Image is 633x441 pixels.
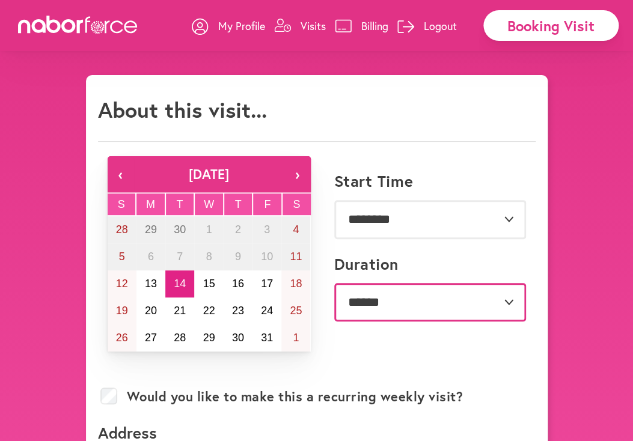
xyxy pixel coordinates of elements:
abbr: October 3, 2025 [264,224,270,236]
abbr: October 21, 2025 [174,305,186,317]
button: October 9, 2025 [224,243,252,270]
button: October 15, 2025 [194,270,223,297]
abbr: October 9, 2025 [235,251,241,263]
abbr: October 31, 2025 [261,332,273,344]
abbr: October 8, 2025 [206,251,212,263]
abbr: October 17, 2025 [261,278,273,290]
a: My Profile [192,8,265,44]
button: ‹ [108,156,134,192]
abbr: October 28, 2025 [174,332,186,344]
abbr: October 19, 2025 [116,305,128,317]
abbr: Tuesday [176,198,183,210]
abbr: October 26, 2025 [116,332,128,344]
button: October 18, 2025 [281,270,310,297]
button: September 30, 2025 [165,216,194,243]
abbr: October 4, 2025 [293,224,299,236]
abbr: October 7, 2025 [177,251,183,263]
button: October 5, 2025 [108,243,136,270]
button: October 31, 2025 [252,324,281,351]
button: September 29, 2025 [136,216,165,243]
button: October 1, 2025 [194,216,223,243]
abbr: Saturday [293,198,300,210]
abbr: October 5, 2025 [119,251,125,263]
button: October 14, 2025 [165,270,194,297]
button: October 30, 2025 [224,324,252,351]
button: › [284,156,311,192]
button: October 25, 2025 [281,297,310,324]
abbr: November 1, 2025 [293,332,299,344]
button: November 1, 2025 [281,324,310,351]
abbr: October 22, 2025 [203,305,215,317]
button: October 26, 2025 [108,324,136,351]
abbr: October 30, 2025 [232,332,244,344]
abbr: October 18, 2025 [290,278,302,290]
abbr: September 28, 2025 [116,224,128,236]
p: My Profile [218,19,265,33]
abbr: October 23, 2025 [232,305,244,317]
abbr: October 14, 2025 [174,278,186,290]
h1: About this visit... [98,97,267,123]
label: Would you like to make this a recurring weekly visit? [127,389,463,404]
button: October 22, 2025 [194,297,223,324]
abbr: September 30, 2025 [174,224,186,236]
abbr: October 2, 2025 [235,224,241,236]
abbr: October 27, 2025 [145,332,157,344]
button: October 2, 2025 [224,216,252,243]
p: Logout [424,19,457,33]
button: [DATE] [134,156,284,192]
button: October 17, 2025 [252,270,281,297]
button: October 12, 2025 [108,270,136,297]
abbr: October 6, 2025 [148,251,154,263]
abbr: October 1, 2025 [206,224,212,236]
a: Billing [335,8,388,44]
a: Logout [397,8,457,44]
abbr: October 11, 2025 [290,251,302,263]
button: October 11, 2025 [281,243,310,270]
abbr: October 24, 2025 [261,305,273,317]
button: October 16, 2025 [224,270,252,297]
div: Booking Visit [483,10,619,41]
abbr: October 25, 2025 [290,305,302,317]
abbr: October 16, 2025 [232,278,244,290]
label: Start Time [334,172,413,190]
abbr: October 12, 2025 [116,278,128,290]
button: October 29, 2025 [194,324,223,351]
abbr: October 10, 2025 [261,251,273,263]
abbr: Thursday [235,198,242,210]
button: October 19, 2025 [108,297,136,324]
label: Duration [334,255,399,273]
p: Visits [301,19,326,33]
button: October 8, 2025 [194,243,223,270]
button: September 28, 2025 [108,216,136,243]
button: October 21, 2025 [165,297,194,324]
a: Visits [274,8,326,44]
abbr: September 29, 2025 [145,224,157,236]
button: October 7, 2025 [165,243,194,270]
abbr: October 15, 2025 [203,278,215,290]
button: October 6, 2025 [136,243,165,270]
button: October 4, 2025 [281,216,310,243]
button: October 10, 2025 [252,243,281,270]
p: Billing [361,19,388,33]
abbr: Wednesday [204,198,214,210]
button: October 20, 2025 [136,297,165,324]
button: October 23, 2025 [224,297,252,324]
abbr: Monday [146,198,155,210]
button: October 28, 2025 [165,324,194,351]
button: October 27, 2025 [136,324,165,351]
abbr: October 13, 2025 [145,278,157,290]
abbr: Sunday [118,198,125,210]
button: October 13, 2025 [136,270,165,297]
abbr: October 20, 2025 [145,305,157,317]
abbr: Friday [264,198,271,210]
abbr: October 29, 2025 [203,332,215,344]
button: October 24, 2025 [252,297,281,324]
button: October 3, 2025 [252,216,281,243]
